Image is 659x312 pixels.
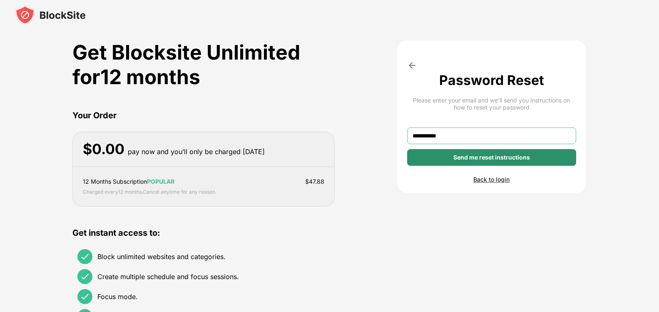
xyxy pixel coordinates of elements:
[72,40,335,89] div: Get Blocksite Unlimited for 12 months
[147,178,174,185] span: POPULAR
[15,5,86,25] img: blocksite-icon-black.svg
[80,292,90,302] img: check.svg
[453,154,530,161] div: Send me reset instructions
[72,227,335,239] div: Get instant access to:
[407,72,576,88] div: Password Reset
[97,272,239,281] div: Create multiple schedule and focus sessions.
[80,272,90,282] img: check.svg
[97,252,226,261] div: Block unlimited websites and categories.
[72,109,335,122] div: Your Order
[80,252,90,262] img: check.svg
[97,292,138,301] div: Focus mode.
[83,177,174,186] div: 12 Months Subscription
[407,97,576,111] div: Please enter your email and we’ll send you instructions on how to reset your password
[407,176,576,183] div: Back to login
[83,188,216,196] div: Charged every 12 months . Cancel anytime for any reason.
[128,146,265,158] div: pay now and you’ll only be charged [DATE]
[407,60,417,70] img: arrow-back.svg
[305,177,324,186] div: $ 47.88
[83,141,124,158] div: $ 0.00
